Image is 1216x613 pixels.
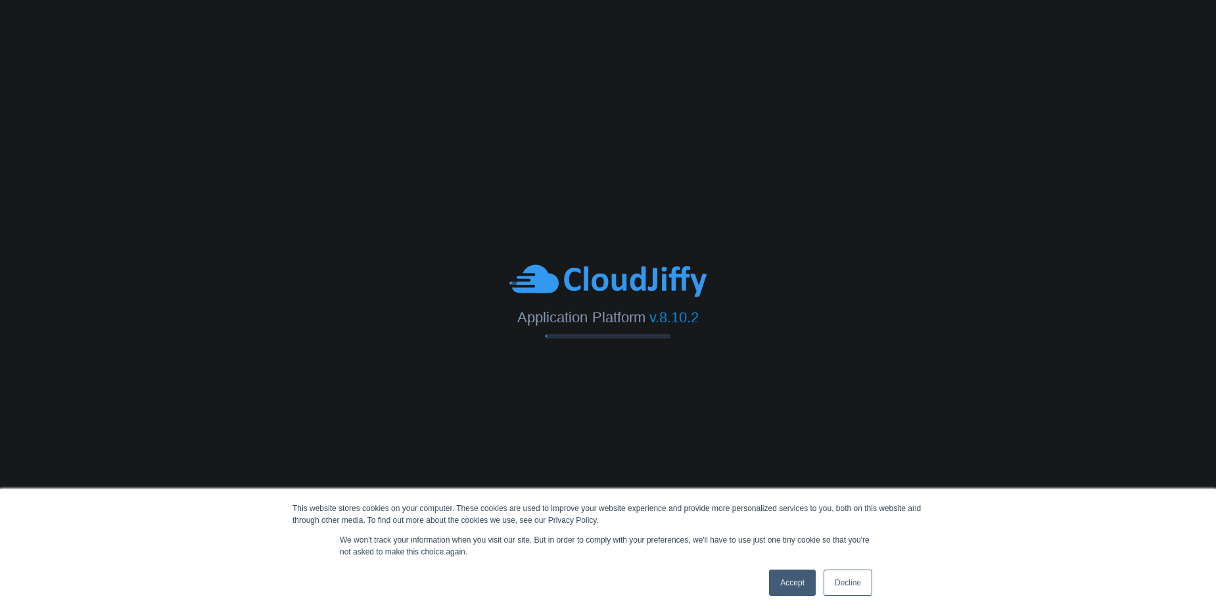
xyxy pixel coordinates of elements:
[509,263,707,299] img: CloudJiffy-Blue.svg
[340,534,876,558] p: We won't track your information when you visit our site. But in order to comply with your prefere...
[649,309,699,326] span: v.8.10.2
[292,503,924,526] div: This website stores cookies on your computer. These cookies are used to improve your website expe...
[769,570,816,596] a: Accept
[824,570,872,596] a: Decline
[517,309,645,326] span: Application Platform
